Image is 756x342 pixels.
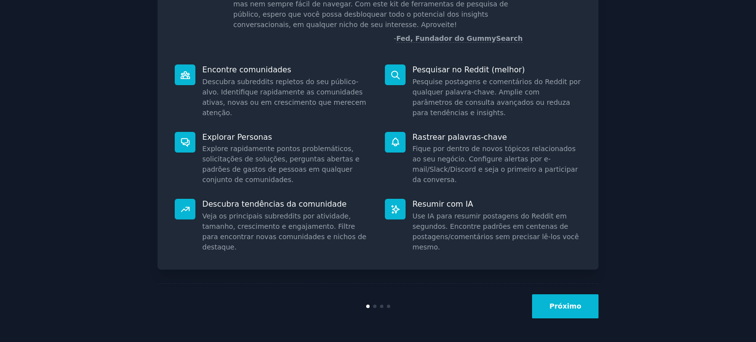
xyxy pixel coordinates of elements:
font: Descubra tendências da comunidade [202,199,346,209]
font: Veja os principais subreddits por atividade, tamanho, crescimento e engajamento. Filtre para enco... [202,212,366,251]
font: Fed, Fundador do GummySearch [396,34,523,42]
font: Pesquisar no Reddit (melhor) [412,65,525,74]
button: Próximo [532,294,598,318]
font: Rastrear palavras-chave [412,132,507,142]
font: Encontre comunidades [202,65,291,74]
font: Próximo [549,302,581,310]
a: Fed, Fundador do GummySearch [396,34,523,43]
font: Fique por dentro de novos tópicos relacionados ao seu negócio. Configure alertas por e-mail/Slack... [412,145,578,184]
font: Pesquise postagens e comentários do Reddit por qualquer palavra-chave. Amplie com parâmetros de c... [412,78,581,117]
font: Descubra subreddits repletos do seu público-alvo. Identifique rapidamente as comunidades ativas, ... [202,78,366,117]
font: Resumir com IA [412,199,473,209]
font: Use IA para resumir postagens do Reddit em segundos. Encontre padrões em centenas de postagens/co... [412,212,579,251]
font: Explorar Personas [202,132,272,142]
font: - [394,34,396,42]
font: Explore rapidamente pontos problemáticos, solicitações de soluções, perguntas abertas e padrões d... [202,145,359,184]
